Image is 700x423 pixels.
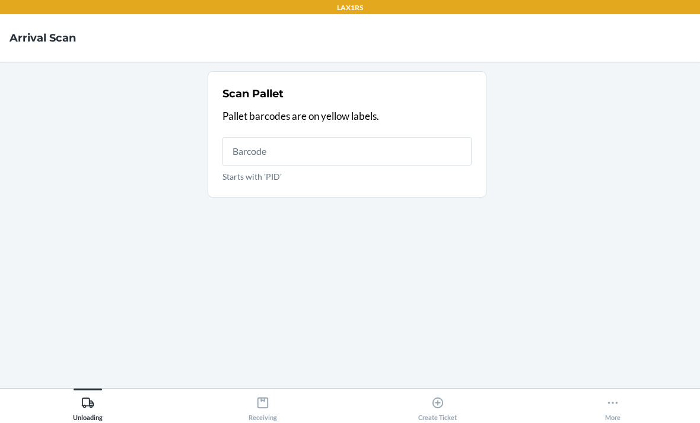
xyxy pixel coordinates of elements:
[222,170,472,183] p: Starts with 'PID'
[249,392,277,421] div: Receiving
[337,2,363,13] p: LAX1RS
[605,392,621,421] div: More
[222,137,472,166] input: Starts with 'PID'
[9,30,76,46] h4: Arrival Scan
[525,389,700,421] button: More
[175,389,350,421] button: Receiving
[418,392,457,421] div: Create Ticket
[222,86,284,101] h2: Scan Pallet
[73,392,103,421] div: Unloading
[350,389,525,421] button: Create Ticket
[222,109,472,124] p: Pallet barcodes are on yellow labels.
